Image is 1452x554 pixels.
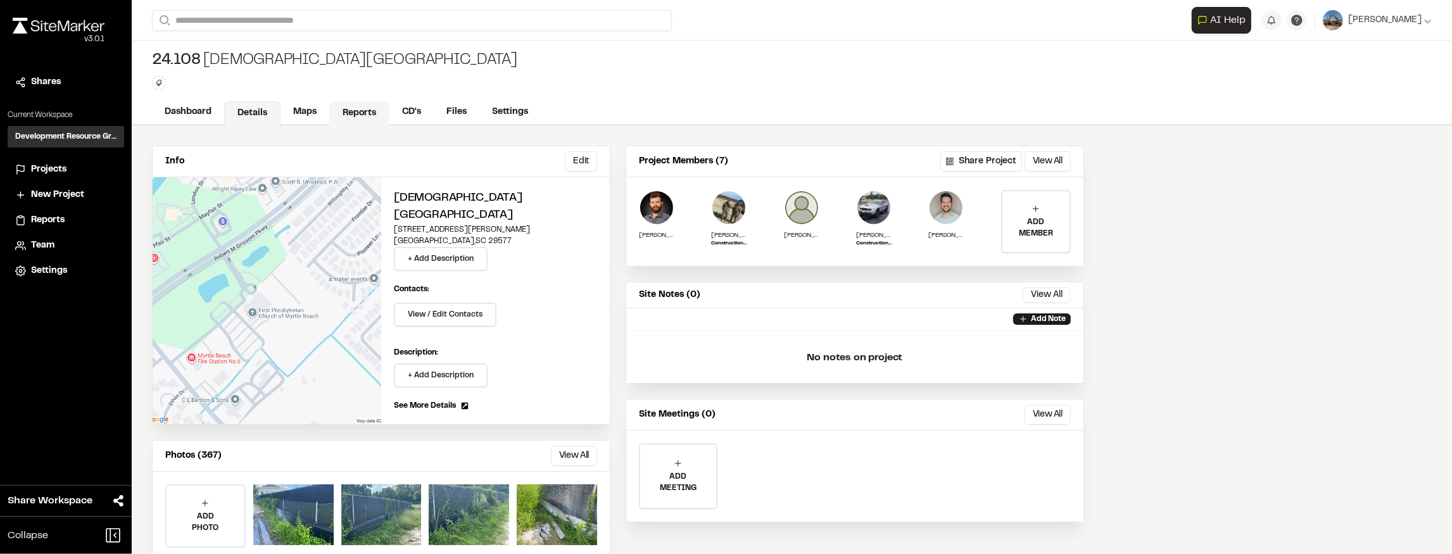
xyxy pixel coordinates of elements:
a: Files [434,100,479,124]
p: Contacts: [394,284,429,295]
p: [PERSON_NAME] [928,230,964,240]
p: Project Members (7) [639,154,728,168]
button: View All [1025,151,1071,172]
p: Add Note [1031,313,1066,325]
p: [PERSON_NAME] [639,230,674,240]
a: Projects [15,163,117,177]
a: Settings [15,264,117,278]
button: Edit Tags [152,76,166,90]
a: Details [224,101,281,125]
button: Edit [565,151,597,172]
a: Reports [329,101,389,125]
span: Shares [31,75,61,89]
p: Photos (367) [165,449,222,463]
div: [DEMOGRAPHIC_DATA][GEOGRAPHIC_DATA] [152,51,517,71]
span: AI Help [1210,13,1246,28]
button: + Add Description [394,247,488,271]
p: Construction Representative [856,240,892,248]
img: Jason Hager [784,190,819,225]
p: Description: [394,347,597,358]
span: Projects [31,163,66,177]
span: Share Workspace [8,493,92,508]
span: 24.108 [152,51,201,71]
h3: Development Resource Group [15,131,117,142]
img: User [1323,10,1343,30]
h2: [DEMOGRAPHIC_DATA][GEOGRAPHIC_DATA] [394,190,597,224]
button: [PERSON_NAME] [1323,10,1432,30]
a: Team [15,239,117,253]
button: + Add Description [394,363,488,387]
p: Construction Rep. [711,240,747,248]
span: [PERSON_NAME] [1348,13,1422,27]
img: Timothy Clark [856,190,892,225]
span: Collapse [8,528,48,543]
p: [PERSON_NAME] [784,230,819,240]
a: Maps [281,100,329,124]
button: Search [152,10,175,31]
p: Current Workspace [8,110,124,121]
span: See More Details [394,400,456,412]
img: William Bartholomew [639,190,674,225]
p: ADD PHOTO [167,511,244,534]
img: rebrand.png [13,18,104,34]
img: Dillon Hackett [711,190,747,225]
span: New Project [31,188,84,202]
p: [STREET_ADDRESS][PERSON_NAME] [394,224,597,236]
span: Team [31,239,54,253]
p: ADD MEMBER [1002,217,1070,239]
button: View All [1023,287,1071,303]
button: View All [551,446,597,466]
p: Site Meetings (0) [639,408,716,422]
button: View / Edit Contacts [394,303,496,327]
a: Shares [15,75,117,89]
p: [PERSON_NAME] [711,230,747,240]
div: Open AI Assistant [1192,7,1256,34]
button: Share Project [940,151,1022,172]
img: MARK E STOUGHTON JR [928,190,964,225]
p: No notes on project [636,337,1073,378]
a: Dashboard [152,100,224,124]
a: Reports [15,213,117,227]
div: Oh geez...please don't... [13,34,104,45]
p: Site Notes (0) [639,288,700,302]
p: Info [165,154,184,168]
a: Settings [479,100,541,124]
button: Open AI Assistant [1192,7,1251,34]
span: Settings [31,264,67,278]
p: ADD MEETING [640,471,716,494]
span: Reports [31,213,65,227]
p: [GEOGRAPHIC_DATA] , SC 29577 [394,236,597,247]
button: View All [1025,405,1071,425]
a: CD's [389,100,434,124]
p: [PERSON_NAME] [856,230,892,240]
a: New Project [15,188,117,202]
